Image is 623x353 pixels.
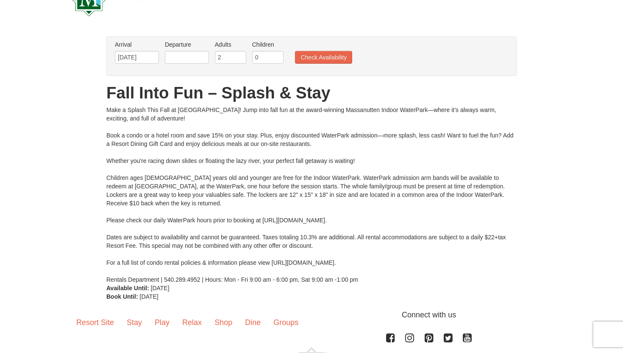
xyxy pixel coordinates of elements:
label: Adults [215,40,246,49]
button: Check Availability [295,51,352,64]
a: Stay [120,309,148,336]
h1: Fall Into Fun – Splash & Stay [106,84,517,101]
p: Connect with us [70,309,553,321]
a: Play [148,309,176,336]
a: Shop [208,309,239,336]
strong: Book Until: [106,293,138,300]
a: Groups [267,309,305,336]
label: Children [252,40,284,49]
strong: Available Until: [106,285,149,291]
label: Arrival [115,40,159,49]
span: [DATE] [140,293,159,300]
a: Resort Site [70,309,120,336]
a: Dine [239,309,267,336]
label: Departure [165,40,209,49]
a: Relax [176,309,208,336]
div: Make a Splash This Fall at [GEOGRAPHIC_DATA]! Jump into fall fun at the award-winning Massanutten... [106,106,517,284]
span: [DATE] [151,285,170,291]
